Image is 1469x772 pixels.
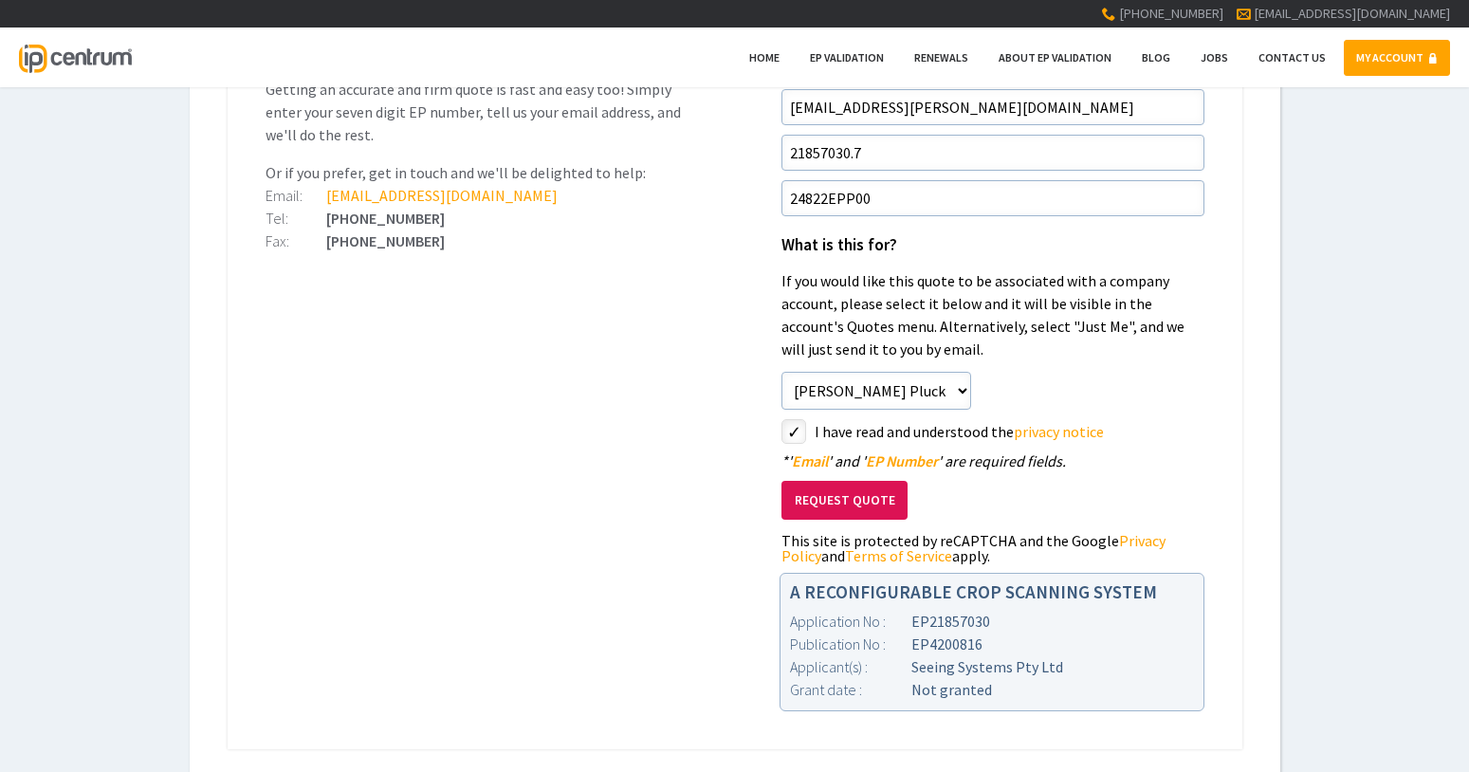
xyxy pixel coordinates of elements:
span: [PHONE_NUMBER] [1119,5,1223,22]
div: ' ' and ' ' are required fields. [781,453,1204,469]
div: Not granted [790,678,1194,701]
a: [EMAIL_ADDRESS][DOMAIN_NAME] [1254,5,1450,22]
a: Home [737,40,792,76]
span: Email [792,451,828,470]
a: MY ACCOUNT [1344,40,1450,76]
span: EP Number [866,451,938,470]
a: Terms of Service [845,546,952,565]
a: Jobs [1188,40,1240,76]
a: About EP Validation [986,40,1124,76]
div: Grant date : [790,678,911,701]
a: Contact Us [1246,40,1338,76]
span: Renewals [914,50,968,64]
h1: What is this for? [781,237,1204,254]
label: styled-checkbox [781,419,806,444]
a: IP Centrum [19,28,131,87]
div: Seeing Systems Pty Ltd [790,655,1194,678]
input: EP Number [781,135,1204,171]
button: Request Quote [781,481,908,520]
p: If you would like this quote to be associated with a company account, please select it below and ... [781,269,1204,360]
a: Blog [1129,40,1183,76]
h1: A RECONFIGURABLE CROP SCANNING SYSTEM [790,583,1194,601]
div: Fax: [266,233,326,248]
p: Getting an accurate and firm quote is fast and easy too! Simply enter your seven digit EP number,... [266,78,689,146]
div: Application No : [790,610,911,633]
a: [EMAIL_ADDRESS][DOMAIN_NAME] [326,186,558,205]
div: Publication No : [790,633,911,655]
div: [PHONE_NUMBER] [266,211,689,226]
p: Or if you prefer, get in touch and we'll be delighted to help: [266,161,689,184]
a: EP Validation [798,40,896,76]
div: EP4200816 [790,633,1194,655]
span: Contact Us [1258,50,1326,64]
span: EP Validation [810,50,884,64]
input: Your Reference [781,180,1204,216]
div: Email: [266,188,326,203]
a: Renewals [902,40,981,76]
input: Email [781,89,1204,125]
div: Applicant(s) : [790,655,911,678]
span: Jobs [1201,50,1228,64]
a: privacy notice [1014,422,1104,441]
span: Blog [1142,50,1170,64]
a: Privacy Policy [781,531,1166,565]
span: Home [749,50,780,64]
div: This site is protected by reCAPTCHA and the Google and apply. [781,533,1204,563]
span: About EP Validation [999,50,1111,64]
div: EP21857030 [790,610,1194,633]
div: [PHONE_NUMBER] [266,233,689,248]
div: Tel: [266,211,326,226]
label: I have read and understood the [815,419,1204,444]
